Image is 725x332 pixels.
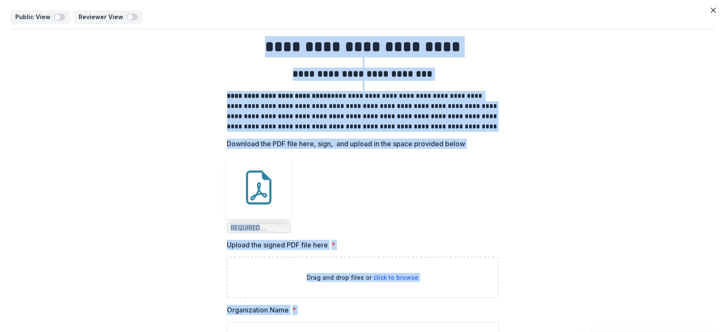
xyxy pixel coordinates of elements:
[373,274,418,281] span: click to browse
[227,139,465,149] p: Download the PDF file here, sign, and upload in the space provided below
[15,14,54,21] p: Public View
[79,14,127,21] p: Reviewer View
[10,10,70,24] button: Public View
[706,3,720,17] button: Close
[227,240,328,250] p: Upload the signed PDF file here
[307,273,418,282] p: Drag and drop files or
[73,10,143,24] button: Reviewer View
[227,156,291,233] div: REQUIRED Signatures.pdf
[231,224,287,232] span: REQUIRED Signatures.pdf
[227,305,289,315] p: Organization Name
